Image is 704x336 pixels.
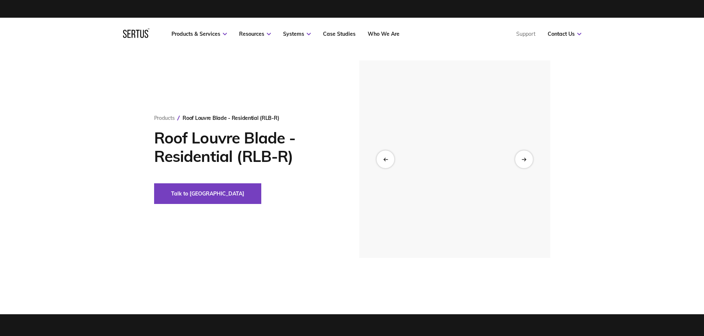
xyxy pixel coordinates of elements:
a: Products [154,115,175,121]
a: Products & Services [171,31,227,37]
a: Resources [239,31,271,37]
a: Support [516,31,535,37]
a: Case Studies [323,31,356,37]
a: Who We Are [368,31,399,37]
a: Systems [283,31,311,37]
h1: Roof Louvre Blade - Residential (RLB-R) [154,129,337,166]
a: Contact Us [548,31,581,37]
button: Talk to [GEOGRAPHIC_DATA] [154,183,261,204]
